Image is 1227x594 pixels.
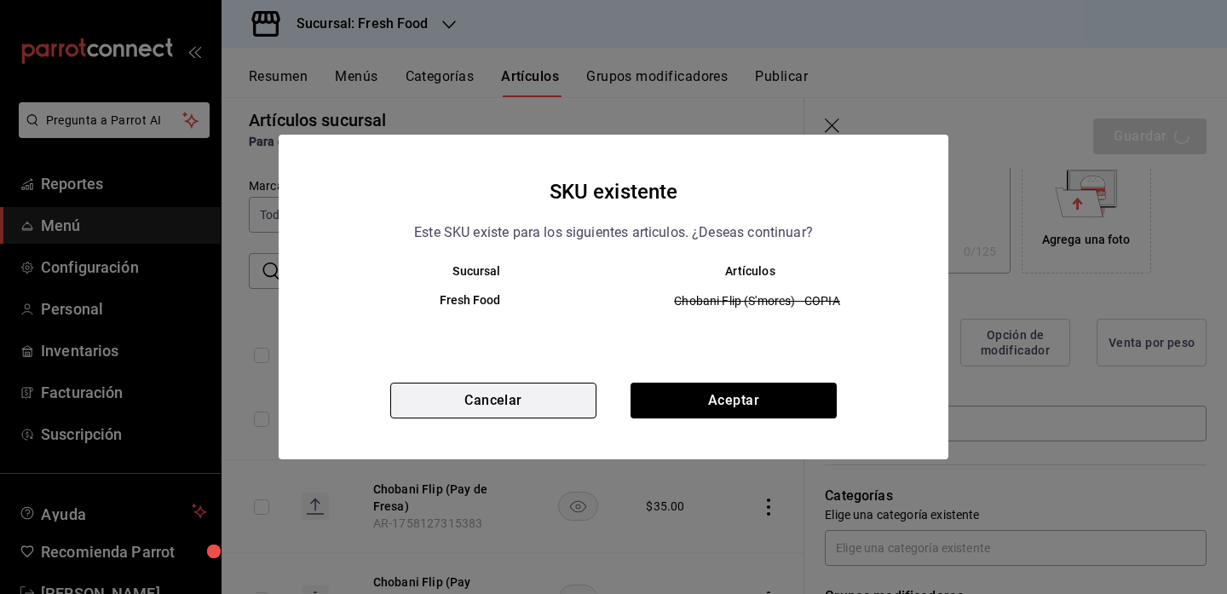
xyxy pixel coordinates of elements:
[340,291,600,310] h6: Fresh Food
[613,264,914,278] th: Artículos
[313,264,613,278] th: Sucursal
[631,383,837,418] button: Aceptar
[550,176,678,208] h4: SKU existente
[390,383,596,418] button: Cancelar
[414,222,813,244] p: Este SKU existe para los siguientes articulos. ¿Deseas continuar?
[628,292,886,309] span: Chobani Flip (S'mores) - COPIA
